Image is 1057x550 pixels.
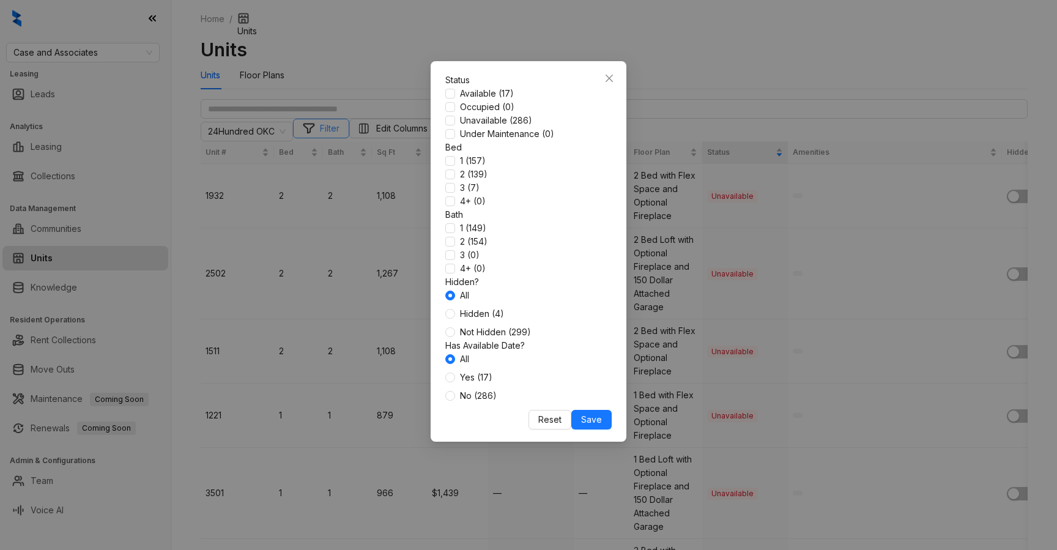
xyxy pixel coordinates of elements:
div: Has Available Date? [445,339,612,352]
button: Save [571,410,612,429]
button: Reset [528,410,571,429]
span: ( 0 ) [473,196,486,206]
span: Occupied [460,102,514,112]
span: ( 149 ) [465,223,486,233]
span: ( 0 ) [502,102,514,112]
span: ( 139 ) [467,169,488,179]
span: 3 [460,182,480,193]
span: ( 4 ) [492,308,504,319]
span: Yes [460,372,492,382]
span: close [604,73,614,83]
span: ( 0 ) [473,263,486,273]
span: ( 7 ) [467,182,480,193]
span: All [460,354,469,364]
button: Close [599,69,619,88]
span: Hidden [460,308,504,319]
span: Save [581,413,602,426]
span: Not Hidden [460,327,531,337]
span: 4+ [460,196,486,206]
span: ( 286 ) [474,390,497,401]
span: 1 [460,155,486,166]
span: ( 299 ) [508,327,531,337]
span: Available [460,88,514,98]
div: Status [445,73,612,87]
span: 3 [460,250,480,260]
span: Under Maintenance [460,128,554,139]
span: 4+ [460,263,486,273]
span: 2 [460,169,488,179]
span: ( 0 ) [467,250,480,260]
span: ( 0 ) [542,128,554,139]
span: ( 154 ) [467,236,488,247]
div: Bath [445,208,612,221]
span: No [460,390,497,401]
span: ( 157 ) [465,155,486,166]
span: Unavailable [460,115,532,125]
div: Bed [445,141,612,154]
span: ( 286 ) [510,115,532,125]
span: ( 17 ) [477,372,492,382]
span: 2 [460,236,488,247]
span: 1 [460,223,486,233]
span: Reset [538,413,562,426]
span: ( 17 ) [499,88,514,98]
div: Hidden? [445,275,612,289]
span: All [460,290,469,300]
